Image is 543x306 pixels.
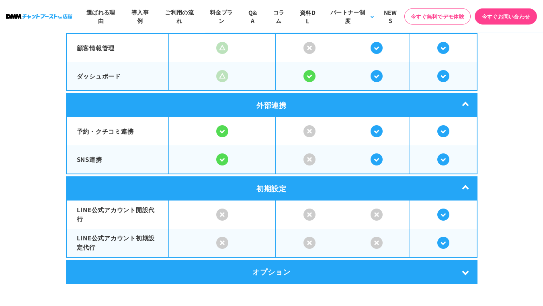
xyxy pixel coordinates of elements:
[404,8,471,25] a: 今すぐ無料でデモ体験
[77,127,159,136] p: 予約・クチコミ連携
[6,14,72,19] img: ロゴ
[66,93,477,117] div: 外部連携
[77,72,159,81] p: ダッシュボード
[66,176,477,201] div: 初期設定
[475,8,537,25] a: 今すぐお問い合わせ
[329,8,367,25] div: パートナー制度
[77,205,159,223] p: LINE公式アカウント開設代行
[77,43,159,53] p: 顧客情報管理
[77,234,159,252] p: LINE公式アカウント初期設定代行
[66,260,477,284] div: オプション
[77,155,159,164] p: SNS連携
